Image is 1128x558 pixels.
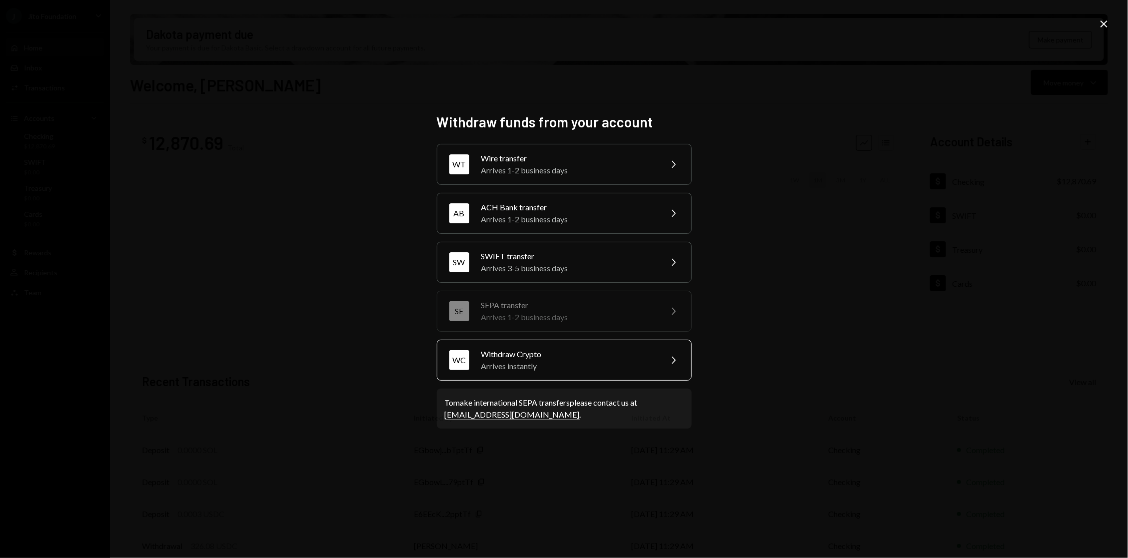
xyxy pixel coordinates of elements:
div: Withdraw Crypto [481,348,655,360]
div: SW [449,252,469,272]
div: To make international SEPA transfers please contact us at . [445,397,684,421]
div: Wire transfer [481,152,655,164]
div: WC [449,350,469,370]
div: AB [449,203,469,223]
div: Arrives 3-5 business days [481,262,655,274]
div: WT [449,154,469,174]
button: WCWithdraw CryptoArrives instantly [437,340,692,381]
div: SE [449,301,469,321]
div: Arrives 1-2 business days [481,311,655,323]
div: SEPA transfer [481,299,655,311]
div: Arrives 1-2 business days [481,164,655,176]
button: WTWire transferArrives 1-2 business days [437,144,692,185]
div: Arrives instantly [481,360,655,372]
h2: Withdraw funds from your account [437,112,692,132]
div: ACH Bank transfer [481,201,655,213]
button: ABACH Bank transferArrives 1-2 business days [437,193,692,234]
button: SESEPA transferArrives 1-2 business days [437,291,692,332]
div: SWIFT transfer [481,250,655,262]
a: [EMAIL_ADDRESS][DOMAIN_NAME] [445,410,580,420]
button: SWSWIFT transferArrives 3-5 business days [437,242,692,283]
div: Arrives 1-2 business days [481,213,655,225]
